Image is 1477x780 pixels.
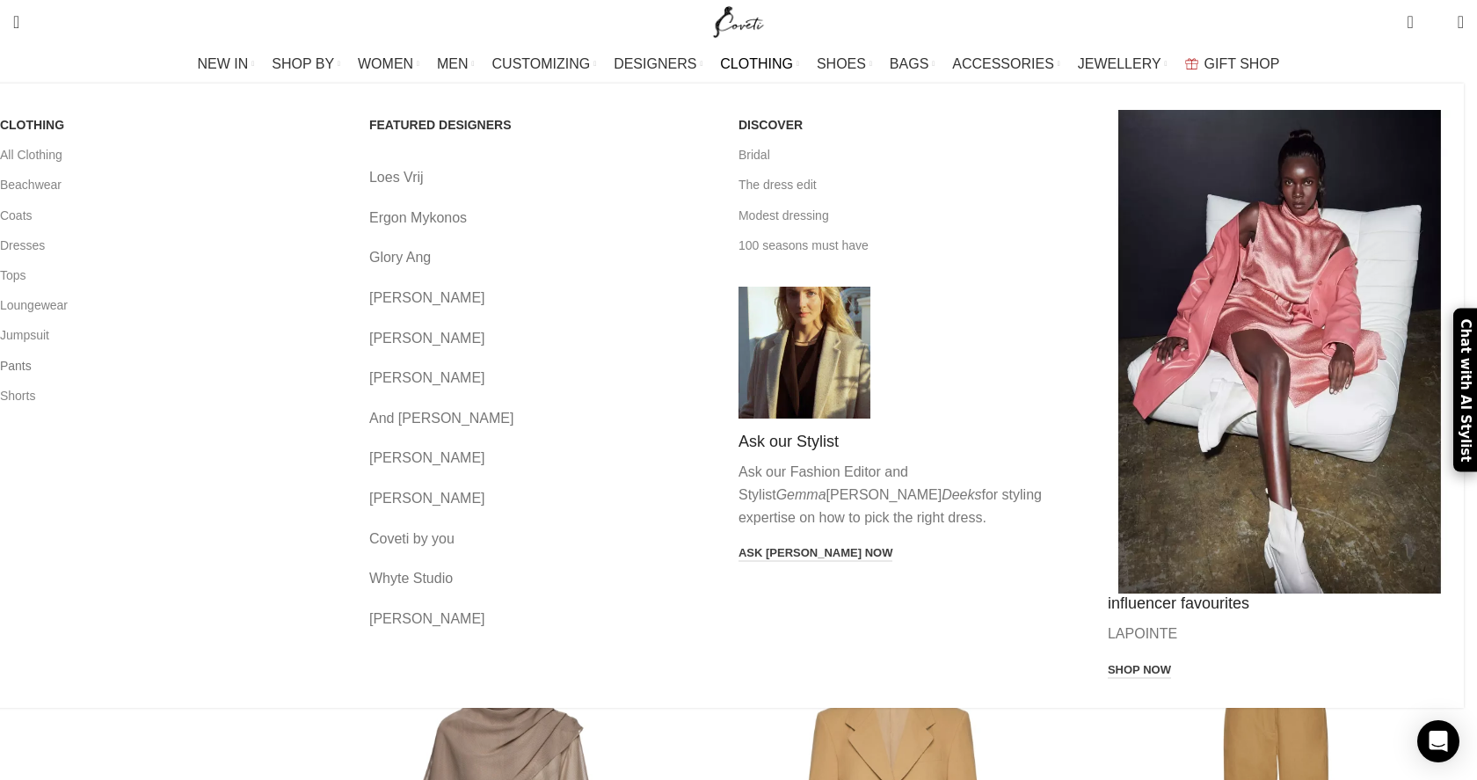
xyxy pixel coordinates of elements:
[437,55,469,72] span: MEN
[1108,594,1451,614] h4: influencer favourites
[1427,4,1444,40] div: My Wishlist
[738,432,1081,452] h4: Ask our Stylist
[1398,4,1422,40] a: 0
[817,55,866,72] span: SHOES
[369,567,712,590] a: Whyte Studio
[738,230,1081,260] a: 100 seasons must have
[709,13,768,28] a: Site logo
[1108,623,1451,645] p: LAPOINTE
[369,207,712,230] a: Ergon Mykonos
[369,117,512,133] span: FEATURED DESIGNERS
[720,47,799,82] a: CLOTHING
[369,287,712,310] a: [PERSON_NAME]
[1417,720,1459,762] div: Open Intercom Messenger
[358,47,419,82] a: WOMEN
[369,246,712,269] a: Glory Ang
[1185,58,1198,69] img: GiftBag
[952,47,1060,82] a: ACCESSORIES
[942,487,981,502] em: Deeks
[272,47,340,82] a: SHOP BY
[614,55,696,72] span: DESIGNERS
[1108,110,1451,594] a: Banner link
[890,47,935,82] a: BAGS
[198,47,255,82] a: NEW IN
[738,140,1081,170] a: Bridal
[952,55,1054,72] span: ACCESSORIES
[1204,55,1280,72] span: GIFT SHOP
[890,55,928,72] span: BAGS
[369,327,712,350] a: [PERSON_NAME]
[776,487,826,502] em: Gemma
[272,55,334,72] span: SHOP BY
[738,170,1081,200] a: The dress edit
[738,287,870,419] img: Shop by Category Coveti
[369,528,712,550] a: Coveti by you
[492,47,597,82] a: CUSTOMIZING
[1408,9,1422,22] span: 0
[1430,18,1444,31] span: 0
[738,200,1081,230] a: Modest dressing
[492,55,591,72] span: CUSTOMIZING
[817,47,872,82] a: SHOES
[369,487,712,510] a: [PERSON_NAME]
[1185,47,1280,82] a: GIFT SHOP
[614,47,702,82] a: DESIGNERS
[198,55,249,72] span: NEW IN
[4,47,1473,82] div: Main navigation
[1078,47,1168,82] a: JEWELLERY
[369,367,712,390] a: [PERSON_NAME]
[369,608,712,631] a: [PERSON_NAME]
[1078,55,1161,72] span: JEWELLERY
[437,47,474,82] a: MEN
[369,447,712,470] a: [PERSON_NAME]
[1108,663,1171,679] a: Shop now
[738,117,803,133] span: DISCOVER
[720,55,793,72] span: CLOTHING
[738,546,893,562] a: Ask [PERSON_NAME] now
[4,4,28,40] a: Search
[369,166,712,189] a: Loes Vrij
[358,55,413,72] span: WOMEN
[369,407,712,430] a: And [PERSON_NAME]
[738,461,1081,529] p: Ask our Fashion Editor and Stylist [PERSON_NAME] for styling expertise on how to pick the right d...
